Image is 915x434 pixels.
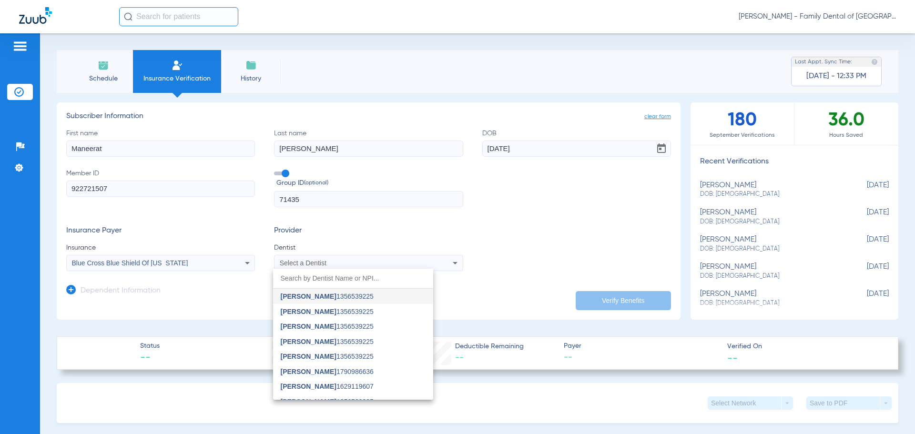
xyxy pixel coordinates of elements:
span: [PERSON_NAME] [281,308,336,315]
span: [PERSON_NAME] [281,338,336,345]
span: [PERSON_NAME] [281,383,336,390]
span: [PERSON_NAME] [281,323,336,330]
span: 1356539225 [281,293,374,300]
input: dropdown search [273,269,433,288]
span: [PERSON_NAME] [281,398,336,405]
span: 1356539225 [281,353,374,360]
span: [PERSON_NAME] [281,353,336,360]
span: 1356539225 [281,338,374,345]
span: [PERSON_NAME] [281,368,336,375]
span: 1356539225 [281,323,374,330]
span: 1629119607 [281,383,374,390]
span: [PERSON_NAME] [281,293,336,300]
span: 1356539225 [281,308,374,315]
span: 1790986636 [281,368,374,375]
span: 1356539225 [281,398,374,405]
